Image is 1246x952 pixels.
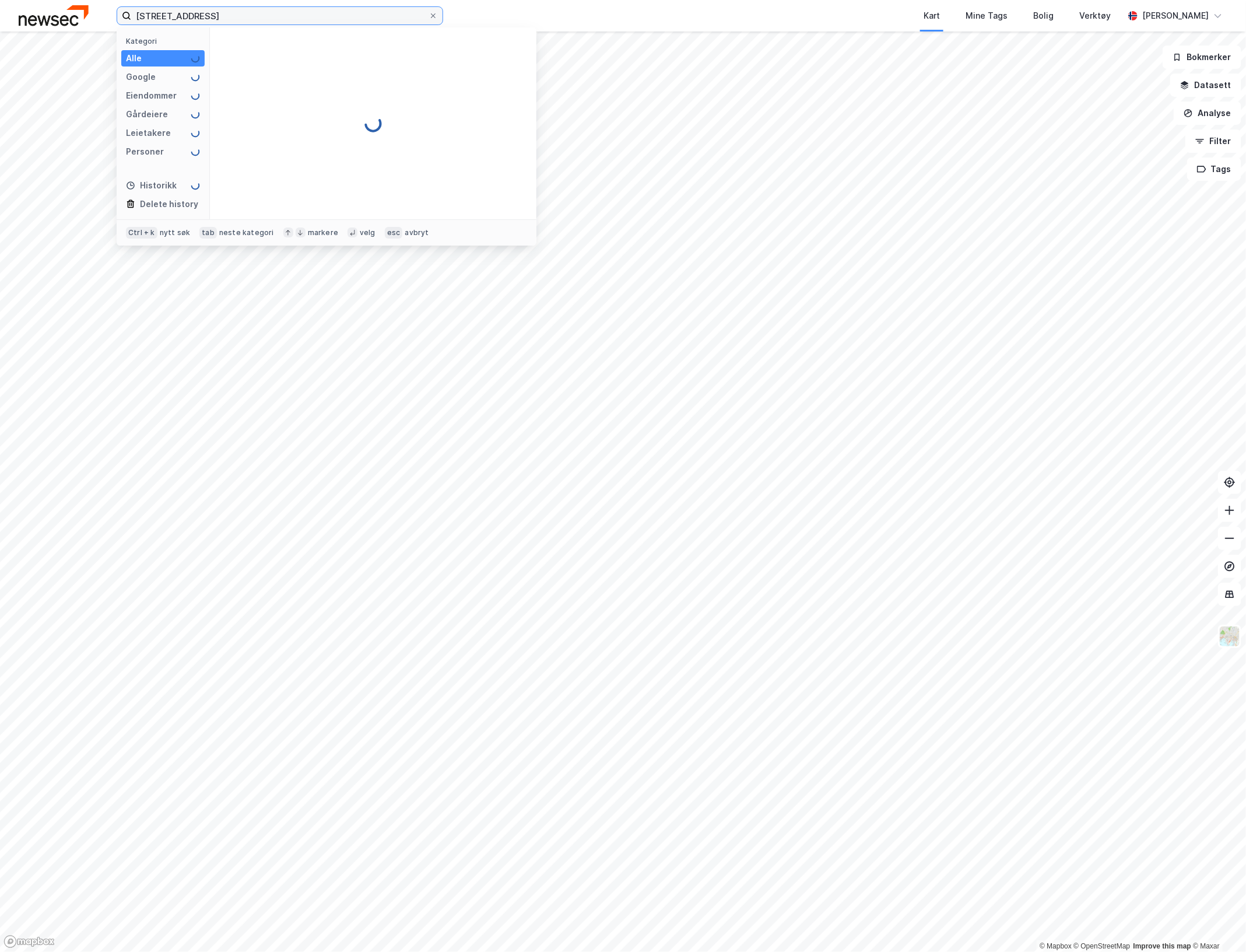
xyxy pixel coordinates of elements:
div: velg [360,228,375,237]
div: Kontrollprogram for chat [1188,896,1246,952]
img: spinner.a6d8c91a73a9ac5275cf975e30b51cfb.svg [191,110,200,119]
div: Google [126,70,156,84]
button: Tags [1187,157,1241,181]
a: Mapbox homepage [3,935,55,949]
div: avbryt [405,228,429,237]
input: Søk på adresse, matrikkel, gårdeiere, leietakere eller personer [131,7,429,24]
div: Historikk [126,178,177,192]
div: nytt søk [160,228,191,237]
div: Verktøy [1079,9,1111,23]
div: Mine Tags [966,9,1008,23]
div: esc [385,227,403,239]
img: spinner.a6d8c91a73a9ac5275cf975e30b51cfb.svg [191,147,200,156]
div: markere [308,228,338,237]
img: spinner.a6d8c91a73a9ac5275cf975e30b51cfb.svg [191,91,200,100]
div: neste kategori [219,228,274,237]
button: Analyse [1174,101,1241,125]
div: Eiendommer [126,89,177,103]
div: Personer [126,145,164,159]
img: spinner.a6d8c91a73a9ac5275cf975e30b51cfb.svg [191,72,200,82]
div: Delete history [140,197,198,211]
div: Bolig [1033,9,1054,23]
iframe: Chat Widget [1188,896,1246,952]
div: Kategori [126,37,205,45]
button: Filter [1185,129,1241,153]
div: tab [199,227,217,239]
div: [PERSON_NAME] [1142,9,1209,23]
a: OpenStreetMap [1074,942,1131,950]
img: spinner.a6d8c91a73a9ac5275cf975e30b51cfb.svg [191,128,200,138]
button: Datasett [1170,73,1241,97]
img: newsec-logo.f6e21ccffca1b3a03d2d.png [19,5,89,26]
div: Ctrl + k [126,227,157,239]
a: Mapbox [1040,942,1072,950]
img: spinner.a6d8c91a73a9ac5275cf975e30b51cfb.svg [191,54,200,63]
a: Improve this map [1133,942,1191,950]
div: Gårdeiere [126,107,168,121]
img: Z [1219,625,1241,647]
img: spinner.a6d8c91a73a9ac5275cf975e30b51cfb.svg [191,181,200,190]
button: Bokmerker [1163,45,1241,69]
img: spinner.a6d8c91a73a9ac5275cf975e30b51cfb.svg [364,114,382,133]
div: Leietakere [126,126,171,140]
div: Kart [924,9,940,23]
div: Alle [126,51,142,65]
